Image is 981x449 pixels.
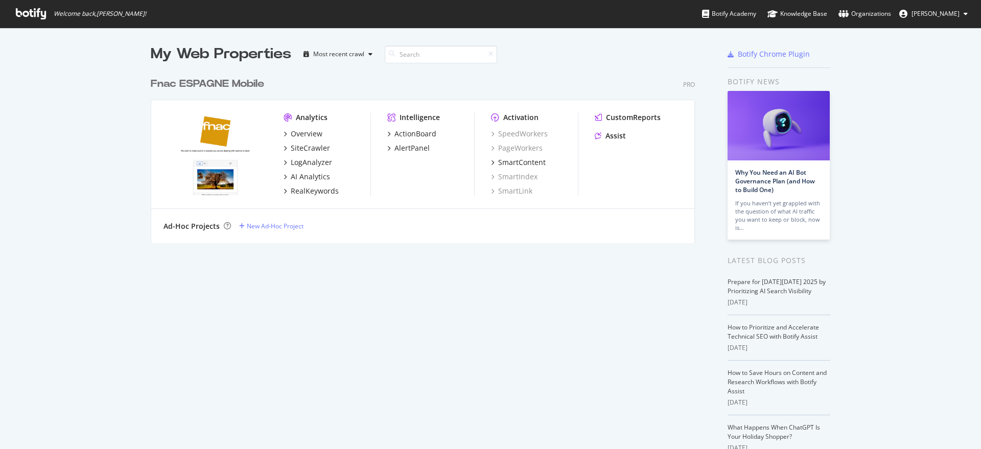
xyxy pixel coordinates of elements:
button: Most recent crawl [299,46,377,62]
div: Most recent crawl [313,51,364,57]
div: My Web Properties [151,44,291,64]
span: leticia Albares [912,9,960,18]
div: Overview [291,129,322,139]
div: Latest Blog Posts [728,255,830,266]
a: LogAnalyzer [284,157,332,168]
a: ActionBoard [387,129,436,139]
div: New Ad-Hoc Project [247,222,303,230]
a: SpeedWorkers [491,129,548,139]
img: Why You Need an AI Bot Governance Plan (and How to Build One) [728,91,830,160]
a: SmartIndex [491,172,538,182]
div: Assist [605,131,626,141]
div: [DATE] [728,398,830,407]
div: [DATE] [728,298,830,307]
a: CustomReports [595,112,661,123]
div: CustomReports [606,112,661,123]
a: PageWorkers [491,143,543,153]
a: AlertPanel [387,143,430,153]
a: Overview [284,129,322,139]
a: SmartLink [491,186,532,196]
a: SmartContent [491,157,546,168]
div: Analytics [296,112,328,123]
div: AI Analytics [291,172,330,182]
div: RealKeywords [291,186,339,196]
div: AlertPanel [394,143,430,153]
div: Botify Academy [702,9,756,19]
a: New Ad-Hoc Project [239,222,303,230]
div: Fnac ESPAGNE Mobile [151,77,264,91]
div: Knowledge Base [767,9,827,19]
img: fnac.es [163,112,267,195]
a: How to Save Hours on Content and Research Workflows with Botify Assist [728,368,827,395]
span: Welcome back, [PERSON_NAME] ! [54,10,146,18]
a: Prepare for [DATE][DATE] 2025 by Prioritizing AI Search Visibility [728,277,826,295]
div: grid [151,64,703,243]
input: Search [385,45,497,63]
a: AI Analytics [284,172,330,182]
div: SmartContent [498,157,546,168]
a: Fnac ESPAGNE Mobile [151,77,268,91]
div: Ad-Hoc Projects [163,221,220,231]
a: Assist [595,131,626,141]
a: Why You Need an AI Bot Governance Plan (and How to Build One) [735,168,815,194]
a: What Happens When ChatGPT Is Your Holiday Shopper? [728,423,820,441]
div: Botify news [728,76,830,87]
a: How to Prioritize and Accelerate Technical SEO with Botify Assist [728,323,819,341]
a: SiteCrawler [284,143,330,153]
div: SiteCrawler [291,143,330,153]
div: Activation [503,112,539,123]
a: Botify Chrome Plugin [728,49,810,59]
div: Pro [683,80,695,89]
div: ActionBoard [394,129,436,139]
a: RealKeywords [284,186,339,196]
div: LogAnalyzer [291,157,332,168]
div: Botify Chrome Plugin [738,49,810,59]
div: [DATE] [728,343,830,352]
div: If you haven’t yet grappled with the question of what AI traffic you want to keep or block, now is… [735,199,822,232]
div: Organizations [838,9,891,19]
div: Intelligence [400,112,440,123]
button: [PERSON_NAME] [891,6,976,22]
